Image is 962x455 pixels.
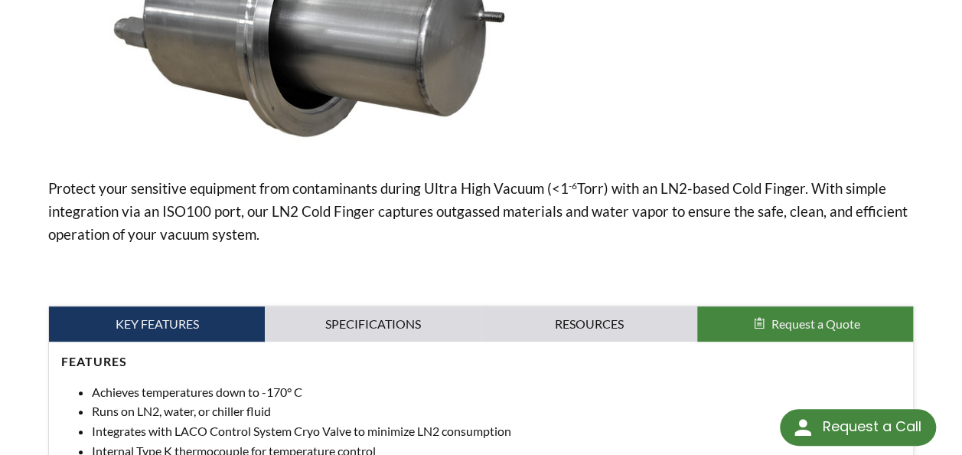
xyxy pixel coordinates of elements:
[771,316,859,331] span: Request a Quote
[48,177,914,246] p: Protect your sensitive equipment from contaminants during Ultra High Vacuum (<1 Torr) with an LN2...
[92,421,901,441] li: Integrates with LACO Control System Cryo Valve to minimize LN2 consumption
[569,180,577,191] sup: -6
[481,306,697,342] a: Resources
[49,306,265,342] a: Key Features
[265,306,481,342] a: Specifications
[61,354,901,370] h4: Features
[697,306,913,342] button: Request a Quote
[92,382,901,402] li: Achieves temperatures down to -170° C
[780,409,936,446] div: Request a Call
[791,415,815,440] img: round button
[822,409,921,444] div: Request a Call
[92,401,901,421] li: Runs on LN2, water, or chiller fluid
